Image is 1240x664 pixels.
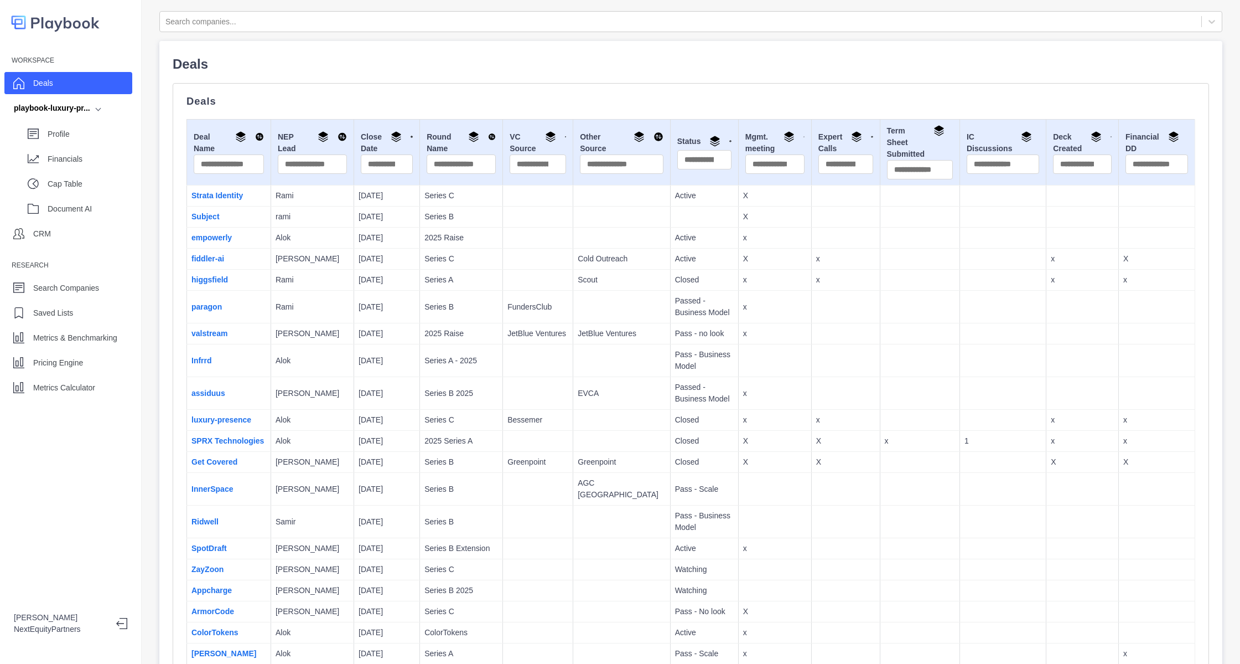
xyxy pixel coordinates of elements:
a: SpotDraft [191,544,227,553]
p: X [743,435,807,447]
img: Sort DESC [411,131,413,142]
div: VC Source [510,131,566,155]
p: Greenpoint [507,456,568,468]
p: Closed [675,414,734,426]
a: luxury-presence [191,415,251,424]
p: Alok [276,232,349,244]
p: Samir [276,516,349,528]
div: Close Date [361,131,413,155]
p: Pass - No look [675,606,734,617]
p: X [743,190,807,202]
img: Group By [1021,131,1032,142]
p: x [885,435,955,447]
p: Saved Lists [33,307,73,319]
p: X [743,253,807,265]
a: valstream [191,329,227,338]
a: Ridwell [191,517,219,526]
p: x [743,388,807,399]
p: 2025 Raise [424,328,498,339]
a: Appcharge [191,586,232,595]
p: [PERSON_NAME] [276,328,349,339]
p: Series B Extension [424,543,498,554]
img: Group By [235,131,246,142]
img: Sort [653,131,663,142]
a: SPRX Technologies [191,436,264,445]
div: Mgmt. meeting [745,131,805,155]
img: logo-colored [11,11,100,34]
p: [DATE] [359,564,415,575]
p: x [1051,253,1114,265]
p: Document AI [48,203,132,215]
div: Expert Calls [818,131,873,155]
p: [PERSON_NAME] [276,606,349,617]
div: playbook-luxury-pr... [14,102,90,114]
p: Passed - Business Model [675,295,734,318]
img: Group By [933,125,945,136]
p: 2025 Raise [424,232,498,244]
p: x [743,414,807,426]
a: [PERSON_NAME] [191,649,256,658]
a: InnerSpace [191,485,233,493]
p: NextEquityPartners [14,624,107,635]
p: Series B [424,456,498,468]
p: [DATE] [359,414,415,426]
div: Other Source [580,131,663,155]
p: Active [675,253,734,265]
p: Series B 2025 [424,388,498,399]
p: rami [276,211,349,223]
a: ColorTokens [191,628,238,637]
p: [DATE] [359,483,415,495]
p: [DATE] [359,435,415,447]
p: [DATE] [359,328,415,339]
img: Sort [565,131,566,142]
p: Series C [424,414,498,426]
img: Group By [318,131,329,142]
p: Cap Table [48,178,132,190]
p: X [1123,456,1190,468]
p: Series C [424,253,498,265]
a: Get Covered [191,457,237,466]
p: Profile [48,128,132,140]
p: x [743,232,807,244]
p: Series B [424,301,498,313]
p: Metrics & Benchmarking [33,332,117,344]
p: Series B [424,211,498,223]
a: ZayZoon [191,565,224,574]
p: Watching [675,585,734,596]
div: Round Name [427,131,496,155]
p: Deals [33,78,53,89]
p: Active [675,190,734,202]
p: x [1123,414,1190,426]
img: Group By [1168,131,1179,142]
p: 2025 Series A [424,435,498,447]
div: Term Sheet Submitted [887,125,953,160]
p: [DATE] [359,648,415,660]
p: Alok [276,355,349,367]
div: Deal Name [194,131,264,155]
p: Closed [675,435,734,447]
a: fiddler-ai [191,254,224,263]
p: Search Companies [33,282,99,294]
p: x [1123,648,1190,660]
p: CRM [33,228,51,240]
p: Watching [675,564,734,575]
p: Series A [424,648,498,660]
p: x [743,627,807,639]
p: Active [675,627,734,639]
p: [DATE] [359,301,415,313]
div: Financial DD [1125,131,1188,155]
p: Active [675,543,734,554]
p: Bessemer [507,414,568,426]
p: Passed - Business Model [675,382,734,405]
p: Alok [276,435,349,447]
p: [PERSON_NAME] [276,253,349,265]
p: Closed [675,274,734,286]
p: x [743,274,807,286]
p: Metrics Calculator [33,382,95,394]
p: [DATE] [359,274,415,286]
img: Sort [488,131,496,142]
p: Series C [424,190,498,202]
p: Pricing Engine [33,357,83,369]
img: Group By [634,131,645,142]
